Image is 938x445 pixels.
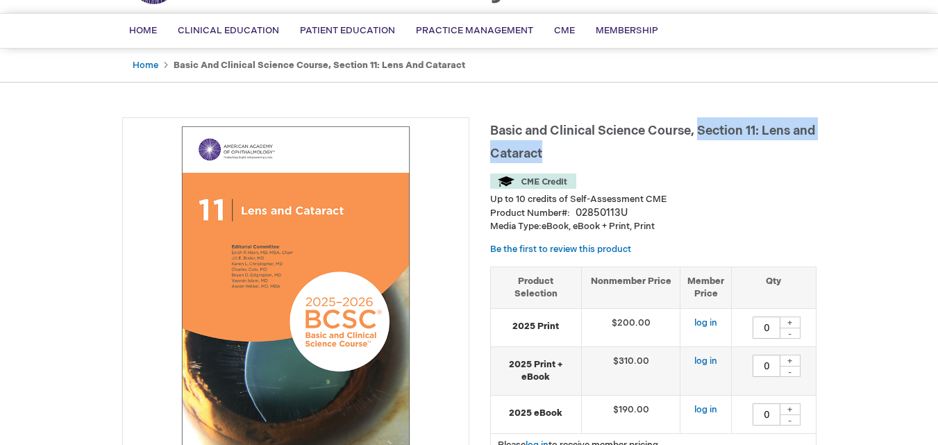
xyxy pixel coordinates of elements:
a: log in [694,404,717,415]
strong: 2025 eBook [498,407,574,420]
input: Qty [753,403,780,426]
input: Qty [753,355,780,377]
div: 02850113U [576,206,628,220]
strong: 2025 Print [498,320,574,333]
span: Basic and Clinical Science Course, Section 11: Lens and Cataract [490,124,815,161]
li: Up to 10 credits of Self-Assessment CME [490,193,816,206]
div: - [780,414,801,426]
p: eBook, eBook + Print, Print [490,220,816,233]
strong: Basic and Clinical Science Course, Section 11: Lens and Cataract [174,60,465,71]
strong: Product Number [490,208,570,219]
img: CME Credit [490,174,576,189]
span: Practice Management [416,25,533,36]
th: Nonmember Price [581,267,680,308]
span: Membership [596,25,658,36]
div: - [780,328,801,339]
strong: Media Type: [490,221,542,232]
td: $190.00 [581,395,680,433]
th: Qty [732,267,816,308]
a: log in [694,317,717,328]
div: + [780,355,801,367]
a: Be the first to review this product [490,244,631,255]
span: Home [129,25,157,36]
strong: 2025 Print + eBook [498,358,574,384]
div: - [780,366,801,377]
td: $200.00 [581,308,680,346]
span: CME [554,25,575,36]
input: Qty [753,317,780,339]
span: Clinical Education [178,25,279,36]
div: + [780,317,801,328]
th: Member Price [680,267,732,308]
th: Product Selection [491,267,582,308]
a: Home [133,60,158,71]
span: Patient Education [300,25,395,36]
a: log in [694,355,717,367]
div: + [780,403,801,415]
td: $310.00 [581,346,680,395]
